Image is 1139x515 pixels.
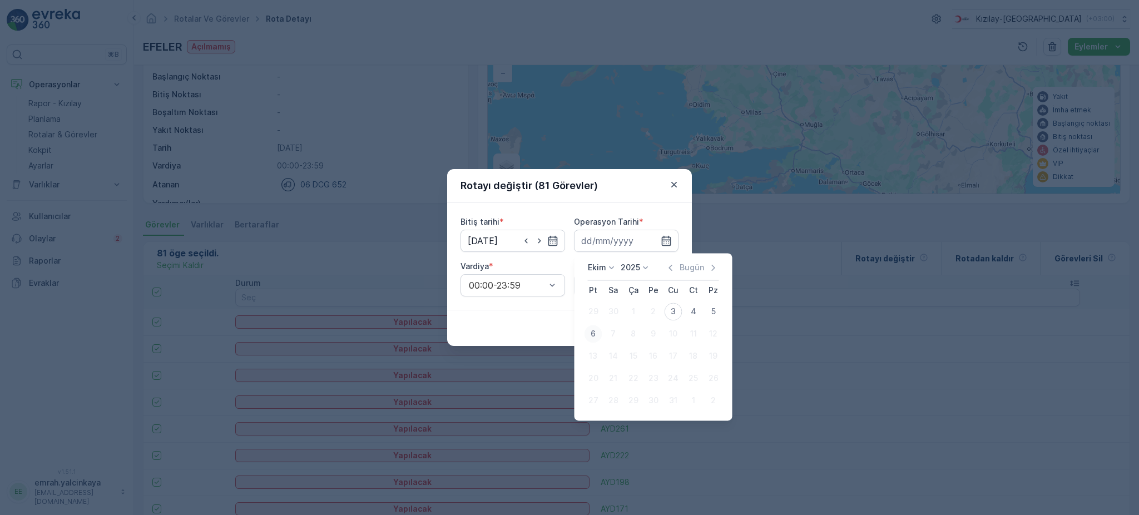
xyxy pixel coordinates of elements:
[665,303,682,320] div: 3
[623,280,643,300] th: Çarşamba
[705,325,722,343] div: 12
[460,217,499,226] label: Bitiş tarihi
[645,369,662,387] div: 23
[588,262,606,273] p: Ekim
[704,280,724,300] th: Pazar
[585,392,602,409] div: 27
[705,392,722,409] div: 2
[625,303,642,320] div: 1
[684,280,704,300] th: Cumartesi
[605,303,622,320] div: 30
[645,325,662,343] div: 9
[585,325,602,343] div: 6
[583,280,603,300] th: Pazartesi
[643,280,663,300] th: Perşembe
[665,369,682,387] div: 24
[685,392,702,409] div: 1
[585,369,602,387] div: 20
[645,303,662,320] div: 2
[585,347,602,365] div: 13
[665,347,682,365] div: 17
[665,392,682,409] div: 31
[603,280,623,300] th: Salı
[605,325,622,343] div: 7
[460,230,565,252] input: dd/mm/yyyy
[460,261,489,271] label: Vardiya
[574,217,639,226] label: Operasyon Tarihi
[685,369,702,387] div: 25
[605,347,622,365] div: 14
[625,347,642,365] div: 15
[685,303,702,320] div: 4
[705,369,722,387] div: 26
[460,178,598,194] p: Rotayı değiştir (81 Görevler)
[665,325,682,343] div: 10
[625,325,642,343] div: 8
[705,303,722,320] div: 5
[705,347,722,365] div: 19
[685,347,702,365] div: 18
[685,325,702,343] div: 11
[605,392,622,409] div: 28
[663,280,684,300] th: Cuma
[574,230,679,252] input: dd/mm/yyyy
[645,392,662,409] div: 30
[625,369,642,387] div: 22
[645,347,662,365] div: 16
[680,262,704,273] p: Bugün
[621,262,640,273] p: 2025
[625,392,642,409] div: 29
[585,303,602,320] div: 29
[605,369,622,387] div: 21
